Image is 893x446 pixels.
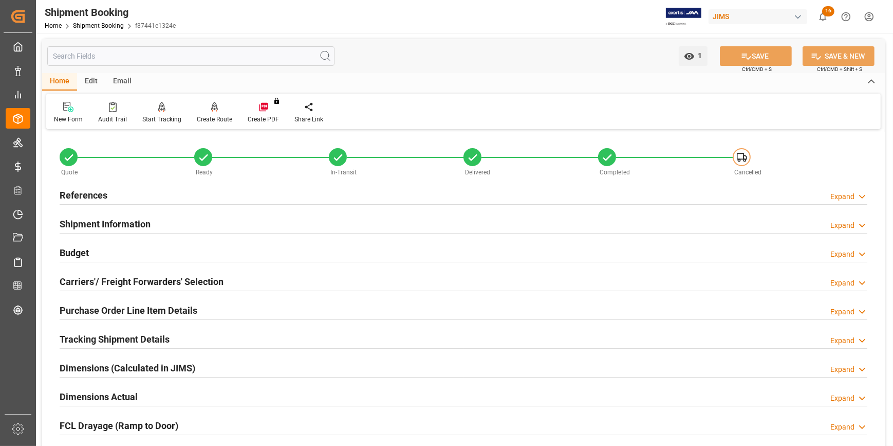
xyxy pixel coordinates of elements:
div: Start Tracking [142,115,181,124]
div: New Form [54,115,83,124]
a: Home [45,22,62,29]
span: 1 [695,51,702,60]
div: Email [105,73,139,91]
h2: Dimensions (Calculated in JIMS) [60,361,195,375]
div: Edit [77,73,105,91]
span: Delivered [466,169,491,176]
div: Expand [830,335,854,346]
div: Shipment Booking [45,5,176,20]
span: In-Transit [331,169,357,176]
span: Completed [600,169,630,176]
h2: Purchase Order Line Item Details [60,304,197,317]
input: Search Fields [47,46,334,66]
span: Ctrl/CMD + Shift + S [817,65,862,73]
button: JIMS [709,7,811,26]
div: Expand [830,307,854,317]
div: Share Link [294,115,323,124]
h2: Budget [60,246,89,260]
h2: Tracking Shipment Details [60,332,170,346]
div: Create Route [197,115,232,124]
div: Expand [830,364,854,375]
h2: Carriers'/ Freight Forwarders' Selection [60,275,224,289]
div: Expand [830,422,854,433]
span: Cancelled [735,169,762,176]
h2: References [60,188,107,202]
div: Expand [830,249,854,260]
div: Home [42,73,77,91]
img: Exertis%20JAM%20-%20Email%20Logo.jpg_1722504956.jpg [666,8,701,26]
div: Expand [830,191,854,202]
h2: FCL Drayage (Ramp to Door) [60,419,178,433]
div: Expand [830,220,854,231]
button: SAVE [720,46,792,66]
div: Expand [830,393,854,404]
div: JIMS [709,9,807,24]
span: Ctrl/CMD + S [742,65,772,73]
span: Quote [62,169,78,176]
button: Help Center [834,5,858,28]
div: Audit Trail [98,115,127,124]
h2: Shipment Information [60,217,151,231]
a: Shipment Booking [73,22,124,29]
button: SAVE & NEW [803,46,875,66]
button: show 16 new notifications [811,5,834,28]
span: Ready [196,169,213,176]
button: open menu [679,46,708,66]
span: 16 [822,6,834,16]
h2: Dimensions Actual [60,390,138,404]
div: Expand [830,278,854,289]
